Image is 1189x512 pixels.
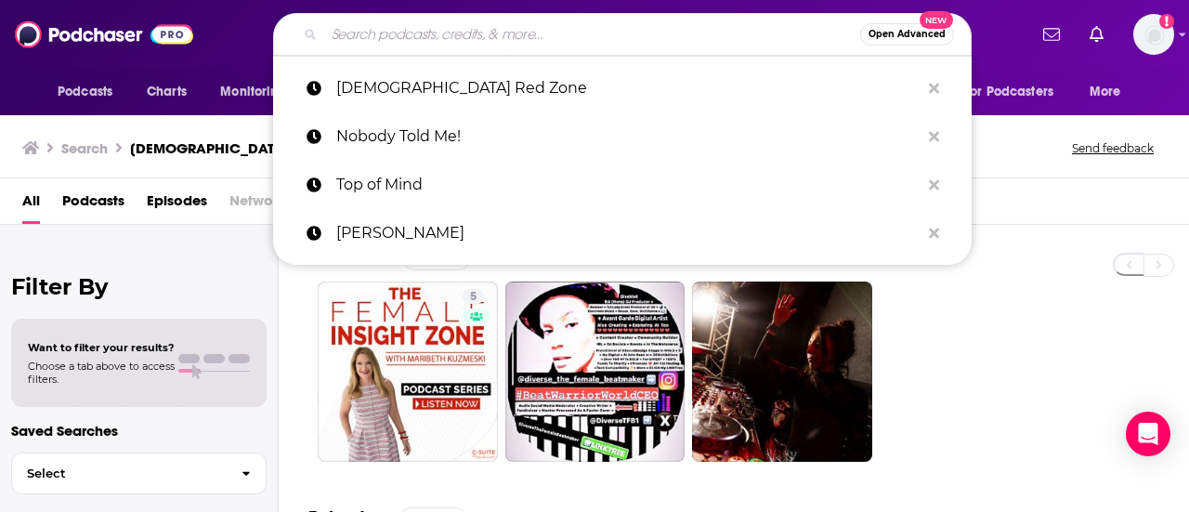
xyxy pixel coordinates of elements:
span: Choose a tab above to access filters. [28,360,175,386]
button: open menu [45,74,137,110]
span: Want to filter your results? [28,341,175,354]
a: Top of Mind [273,161,972,209]
span: Select [12,467,227,479]
span: Networks [229,186,292,224]
span: Open Advanced [869,30,946,39]
h3: Search [61,139,108,157]
a: Podcasts [62,186,124,224]
a: Episodes [147,186,207,224]
p: Female Red Zone [336,64,920,112]
svg: Add a profile image [1159,14,1174,29]
span: For Podcasters [964,79,1053,105]
span: Monitoring [220,79,286,105]
a: [PERSON_NAME] [273,209,972,257]
span: New [920,11,953,29]
div: Search podcasts, credits, & more... [273,13,972,56]
p: Saved Searches [11,422,267,440]
div: Open Intercom Messenger [1126,412,1170,456]
span: Podcasts [58,79,112,105]
input: Search podcasts, credits, & more... [324,20,860,49]
span: Charts [147,79,187,105]
h3: [DEMOGRAPHIC_DATA] Red Zone [130,139,355,157]
a: Show notifications dropdown [1036,19,1067,50]
button: Open AdvancedNew [860,23,954,46]
img: User Profile [1133,14,1174,55]
a: Charts [135,74,198,110]
a: All [22,186,40,224]
h2: Filter By [11,273,267,300]
a: Show notifications dropdown [1082,19,1111,50]
a: Nobody Told Me! [273,112,972,161]
button: Show profile menu [1133,14,1174,55]
button: Send feedback [1066,140,1159,156]
span: Logged in as AtriaBooks [1133,14,1174,55]
span: 5 [470,288,477,307]
p: Top of Mind [336,161,920,209]
a: 5 [318,282,498,462]
button: open menu [207,74,310,110]
a: 5 [463,289,484,304]
p: Nobody Told Me! [336,112,920,161]
span: More [1090,79,1121,105]
button: Select [11,453,267,494]
button: open menu [952,74,1080,110]
a: [DEMOGRAPHIC_DATA] Red Zone [273,64,972,112]
button: open menu [1077,74,1144,110]
p: Kathryn Zox [336,209,920,257]
img: Podchaser - Follow, Share and Rate Podcasts [15,17,193,52]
